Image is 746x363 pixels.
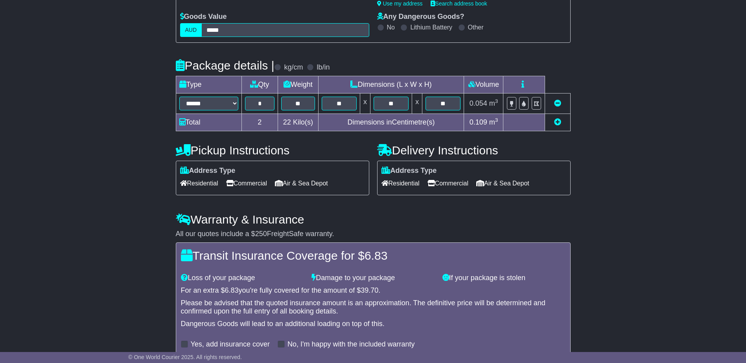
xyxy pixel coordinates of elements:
span: © One World Courier 2025. All rights reserved. [128,354,242,360]
span: Air & Sea Depot [476,177,529,189]
h4: Delivery Instructions [377,144,571,157]
div: Dangerous Goods will lead to an additional loading on top of this. [181,320,565,328]
a: Search address book [431,0,487,7]
td: Total [176,114,241,131]
label: Any Dangerous Goods? [377,13,464,21]
a: Remove this item [554,99,561,107]
span: Air & Sea Depot [275,177,328,189]
td: Qty [241,76,278,93]
div: Please be advised that the quoted insurance amount is an approximation. The definitive price will... [181,299,565,316]
h4: Pickup Instructions [176,144,369,157]
label: Goods Value [180,13,227,21]
span: 39.70 [361,286,378,294]
td: 2 [241,114,278,131]
td: Volume [464,76,503,93]
label: Other [468,24,484,31]
span: 6.83 [365,249,387,262]
span: m [489,118,498,126]
span: 0.109 [470,118,487,126]
span: 250 [255,230,267,238]
span: Commercial [226,177,267,189]
label: Yes, add insurance cover [191,340,270,349]
td: Dimensions in Centimetre(s) [318,114,464,131]
td: x [412,93,422,114]
span: 6.83 [225,286,239,294]
label: lb/in [317,63,330,72]
label: AUD [180,23,202,37]
label: kg/cm [284,63,303,72]
div: All our quotes include a $ FreightSafe warranty. [176,230,571,238]
td: x [360,93,370,114]
td: Type [176,76,241,93]
div: For an extra $ you're fully covered for the amount of $ . [181,286,565,295]
div: Damage to your package [308,274,438,282]
label: Address Type [180,167,236,175]
a: Add new item [554,118,561,126]
sup: 3 [495,117,498,123]
span: Residential [381,177,420,189]
label: Address Type [381,167,437,175]
td: Weight [278,76,319,93]
td: Kilo(s) [278,114,319,131]
a: Use my address [377,0,423,7]
div: If your package is stolen [438,274,569,282]
span: Commercial [427,177,468,189]
h4: Package details | [176,59,274,72]
sup: 3 [495,98,498,104]
label: No, I'm happy with the included warranty [287,340,415,349]
div: Loss of your package [177,274,308,282]
span: Residential [180,177,218,189]
label: No [387,24,395,31]
span: 0.054 [470,99,487,107]
span: m [489,99,498,107]
label: Lithium Battery [410,24,452,31]
span: 22 [283,118,291,126]
td: Dimensions (L x W x H) [318,76,464,93]
h4: Transit Insurance Coverage for $ [181,249,565,262]
h4: Warranty & Insurance [176,213,571,226]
